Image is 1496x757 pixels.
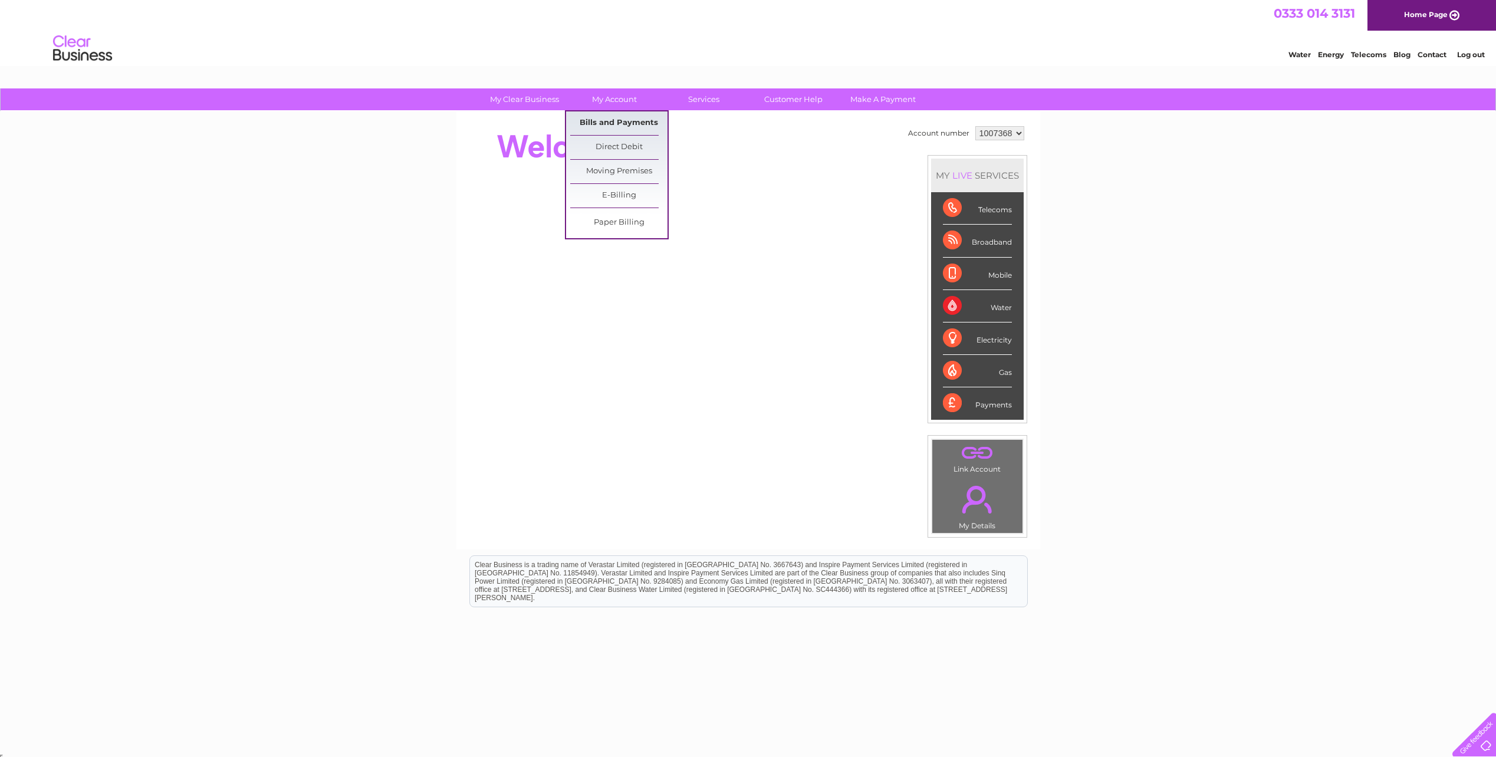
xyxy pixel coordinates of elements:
a: Make A Payment [834,88,932,110]
a: . [935,443,1020,463]
a: My Account [565,88,663,110]
div: Gas [943,355,1012,387]
a: Direct Debit [570,136,668,159]
a: Contact [1418,50,1446,59]
a: Log out [1457,50,1485,59]
td: My Details [932,476,1023,534]
div: Telecoms [943,192,1012,225]
a: Telecoms [1351,50,1386,59]
div: Payments [943,387,1012,419]
div: Electricity [943,322,1012,355]
a: Customer Help [745,88,842,110]
img: logo.png [52,31,113,67]
a: 0333 014 3131 [1274,6,1355,21]
div: Clear Business is a trading name of Verastar Limited (registered in [GEOGRAPHIC_DATA] No. 3667643... [470,6,1027,57]
a: Blog [1393,50,1410,59]
a: Services [655,88,752,110]
a: Moving Premises [570,160,668,183]
a: Energy [1318,50,1344,59]
td: Account number [905,123,972,143]
td: Link Account [932,439,1023,476]
a: Paper Billing [570,211,668,235]
a: Water [1288,50,1311,59]
div: LIVE [950,170,975,181]
a: Bills and Payments [570,111,668,135]
a: . [935,479,1020,520]
div: Water [943,290,1012,322]
div: Broadband [943,225,1012,257]
a: My Clear Business [476,88,573,110]
div: MY SERVICES [931,159,1024,192]
a: E-Billing [570,184,668,208]
div: Mobile [943,258,1012,290]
